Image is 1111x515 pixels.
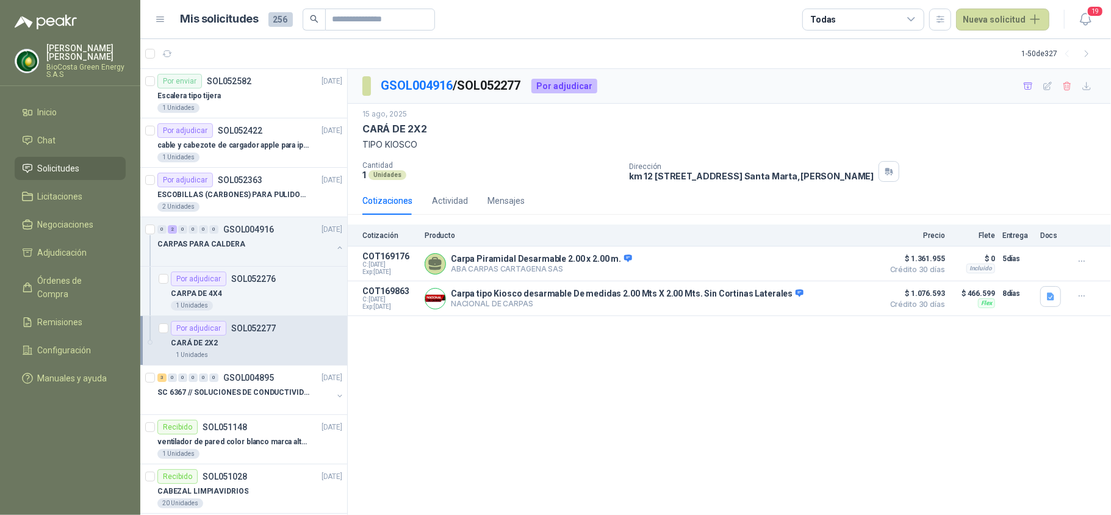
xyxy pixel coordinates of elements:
[15,339,126,362] a: Configuración
[15,269,126,306] a: Órdenes de Compra
[218,176,262,184] p: SOL052363
[15,157,126,180] a: Solicitudes
[171,272,226,286] div: Por adjudicar
[432,194,468,207] div: Actividad
[189,225,198,234] div: 0
[362,303,417,311] span: Exp: [DATE]
[369,170,406,180] div: Unidades
[157,90,221,102] p: Escalera tipo tijera
[207,77,251,85] p: SOL052582
[1087,5,1104,17] span: 19
[425,289,445,309] img: Company Logo
[884,301,945,308] span: Crédito 30 días
[952,286,995,301] p: $ 466.599
[157,202,200,212] div: 2 Unidades
[38,218,94,231] span: Negociaciones
[38,274,114,301] span: Órdenes de Compra
[203,423,247,431] p: SOL051148
[157,436,309,448] p: ventilador de pared color blanco marca alteza
[1002,251,1033,266] p: 5 días
[15,15,77,29] img: Logo peakr
[157,370,345,409] a: 3 0 0 0 0 0 GSOL004895[DATE] SC 6367 // SOLUCIONES DE CONDUCTIVIDAD
[157,499,203,508] div: 20 Unidades
[15,367,126,390] a: Manuales y ayuda
[451,299,804,308] p: NACIONAL DE CARPAS
[140,316,347,366] a: Por adjudicarSOL052277CARÁ DE 2X21 Unidades
[362,123,427,135] p: CARÁ DE 2X2
[140,267,347,316] a: Por adjudicarSOL052276CARPA DE 4X41 Unidades
[38,134,56,147] span: Chat
[15,311,126,334] a: Remisiones
[231,275,276,283] p: SOL052276
[140,118,347,168] a: Por adjudicarSOL052422[DATE] cable y cabezote de cargador apple para iphone1 Unidades
[531,79,597,93] div: Por adjudicar
[157,103,200,113] div: 1 Unidades
[157,420,198,434] div: Recibido
[157,74,202,88] div: Por enviar
[451,254,632,265] p: Carpa Piramidal Desarmable 2.00 x 2.00 m.
[322,125,342,137] p: [DATE]
[451,264,632,273] p: ABA CARPAS CARTAGENA SAS
[181,10,259,28] h1: Mis solicitudes
[209,373,218,382] div: 0
[362,170,366,180] p: 1
[168,373,177,382] div: 0
[322,175,342,186] p: [DATE]
[1021,44,1096,63] div: 1 - 50 de 327
[310,15,318,23] span: search
[381,78,453,93] a: GSOL004916
[38,190,83,203] span: Licitaciones
[1002,286,1033,301] p: 8 días
[381,76,522,95] p: / SOL052277
[322,76,342,87] p: [DATE]
[157,387,309,398] p: SC 6367 // SOLUCIONES DE CONDUCTIVIDAD
[810,13,836,26] div: Todas
[15,49,38,73] img: Company Logo
[425,231,877,240] p: Producto
[15,241,126,264] a: Adjudicación
[956,9,1049,31] button: Nueva solicitud
[362,296,417,303] span: C: [DATE]
[199,373,208,382] div: 0
[952,251,995,266] p: $ 0
[362,251,417,261] p: COT169176
[1040,231,1065,240] p: Docs
[168,225,177,234] div: 2
[322,422,342,433] p: [DATE]
[157,486,248,497] p: CABEZAL LIMPIAVIDRIOS
[157,123,213,138] div: Por adjudicar
[362,138,1096,151] p: TIPO KIOSCO
[362,231,417,240] p: Cotización
[178,373,187,382] div: 0
[140,168,347,217] a: Por adjudicarSOL052363[DATE] ESCOBILLAS (CARBONES) PARA PULIDORA DEWALT2 Unidades
[157,449,200,459] div: 1 Unidades
[171,301,213,311] div: 1 Unidades
[171,350,213,360] div: 1 Unidades
[140,415,347,464] a: RecibidoSOL051148[DATE] ventilador de pared color blanco marca alteza1 Unidades
[218,126,262,135] p: SOL052422
[157,173,213,187] div: Por adjudicar
[38,315,83,329] span: Remisiones
[362,109,407,120] p: 15 ago, 2025
[38,106,57,119] span: Inicio
[487,194,525,207] div: Mensajes
[157,239,245,250] p: CARPAS PARA CALDERA
[178,225,187,234] div: 0
[157,153,200,162] div: 1 Unidades
[15,185,126,208] a: Licitaciones
[629,171,874,181] p: km 12 [STREET_ADDRESS] Santa Marta , [PERSON_NAME]
[203,472,247,481] p: SOL051028
[952,231,995,240] p: Flete
[268,12,293,27] span: 256
[38,162,80,175] span: Solicitudes
[157,225,167,234] div: 0
[171,337,218,349] p: CARÁ DE 2X2
[884,251,945,266] span: $ 1.361.955
[189,373,198,382] div: 0
[322,372,342,384] p: [DATE]
[157,469,198,484] div: Recibido
[231,324,276,333] p: SOL052277
[362,194,412,207] div: Cotizaciones
[322,471,342,483] p: [DATE]
[15,129,126,152] a: Chat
